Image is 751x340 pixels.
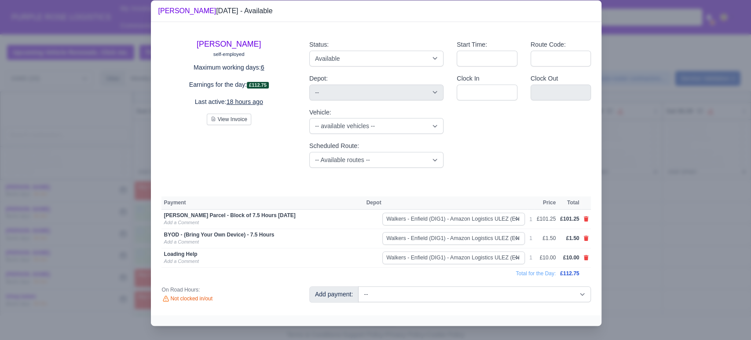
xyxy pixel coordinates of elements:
a: [PERSON_NAME] [158,7,216,15]
div: On Road Hours: [161,286,296,293]
div: 1 [529,254,532,261]
th: Depot [364,196,527,210]
a: Add a Comment [164,239,198,244]
label: Depot: [309,74,328,84]
span: £112.75 [560,270,579,277]
div: [PERSON_NAME] Parcel - Block of 7.5 Hours [DATE] [164,212,362,219]
a: Add a Comment [164,220,198,225]
p: Maximum working days: [161,63,296,73]
label: Route Code: [531,40,566,50]
span: £101.25 [560,216,579,222]
p: Earnings for the day: [161,80,296,90]
label: Status: [309,40,329,50]
span: £10.00 [563,255,579,261]
span: £1.50 [566,235,579,241]
label: Clock In [457,74,479,84]
div: Loading Help [164,251,362,258]
u: 6 [261,64,264,71]
td: £10.00 [535,248,558,267]
td: £1.50 [535,229,558,248]
label: Vehicle: [309,107,331,118]
div: BYOD - (Bring Your Own Device) - 7.5 Hours [164,231,362,238]
p: Last active: [161,97,296,107]
div: Not clocked in/out [161,295,296,303]
th: Total [558,196,581,210]
a: Add a Comment [164,259,198,264]
label: Start Time: [457,40,487,50]
span: £112.75 [247,82,269,89]
button: View Invoice [207,114,251,125]
label: Scheduled Route: [309,141,359,151]
iframe: Chat Widget [593,238,751,340]
u: 18 hours ago [227,98,263,105]
div: [DATE] - Available [158,6,272,16]
label: Clock Out [531,74,558,84]
div: Add payment: [309,286,359,302]
div: 1 [529,216,532,223]
a: [PERSON_NAME] [197,40,261,48]
th: Price [535,196,558,210]
small: self-employed [213,52,245,57]
span: Total for the Day: [516,270,556,277]
th: Payment [161,196,364,210]
div: 1 [529,235,532,242]
td: £101.25 [535,210,558,229]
